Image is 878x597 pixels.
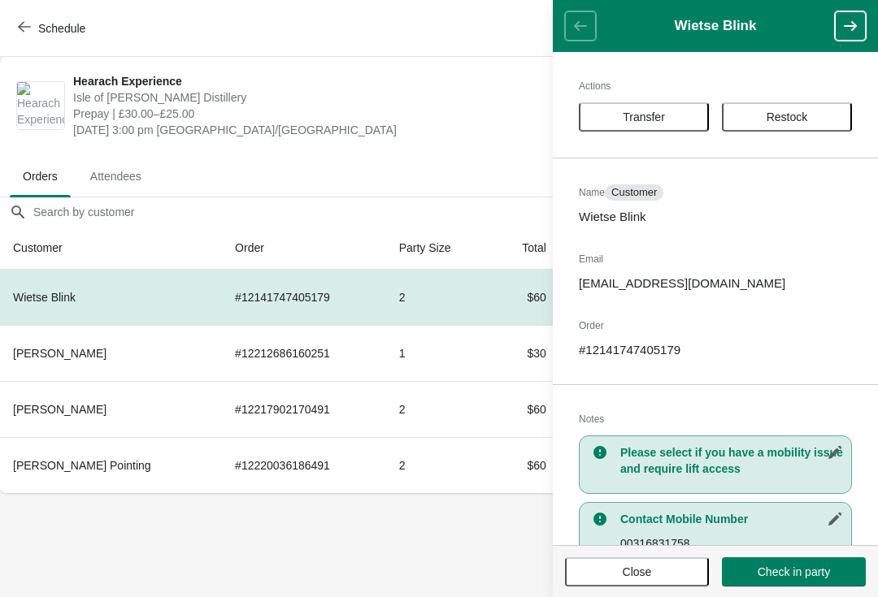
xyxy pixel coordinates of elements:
th: Party Size [386,227,492,270]
td: $60 [491,270,559,325]
td: $60 [491,437,559,493]
span: Wietse Blink [13,291,76,304]
input: Search by customer [33,197,878,227]
button: Close [565,557,709,586]
span: Isle of [PERSON_NAME] Distillery [73,89,572,106]
h2: Order [579,318,852,334]
p: 00316831758 [620,535,843,552]
p: [EMAIL_ADDRESS][DOMAIN_NAME] [579,275,852,292]
button: Transfer [579,102,709,132]
span: Schedule [38,22,85,35]
td: # 12220036186491 [222,437,386,493]
h3: Please select if you have a mobility issue and require lift access [620,444,843,477]
span: [DATE] 3:00 pm [GEOGRAPHIC_DATA]/[GEOGRAPHIC_DATA] [73,122,572,138]
td: $60 [491,381,559,437]
td: 1 [386,325,492,381]
span: Transfer [623,110,665,123]
h2: Name [579,184,852,201]
td: # 12141747405179 [222,270,386,325]
th: Total [491,227,559,270]
span: [PERSON_NAME] Pointing [13,459,151,472]
h2: Actions [579,78,852,94]
p: # 12141747405179 [579,342,852,358]
td: 2 [386,270,492,325]
td: # 12217902170491 [222,381,386,437]
h2: Email [579,251,852,267]
td: # 12212686160251 [222,325,386,381]
h2: Notes [579,411,852,427]
span: Attendees [77,162,154,191]
td: $30 [491,325,559,381]
button: Check in party [722,557,866,586]
span: Restock [767,110,808,123]
span: [PERSON_NAME] [13,403,106,416]
button: Restock [722,102,852,132]
img: Hearach Experience [17,82,64,129]
h1: Wietse Blink [596,18,835,34]
span: Hearach Experience [73,73,572,89]
span: [PERSON_NAME] [13,347,106,360]
span: Check in party [758,565,830,578]
th: Order [222,227,386,270]
p: Wietse Blink [579,209,852,225]
td: 2 [386,437,492,493]
button: Schedule [8,14,98,43]
td: 2 [386,381,492,437]
h3: Contact Mobile Number [620,511,843,527]
span: Close [623,565,652,578]
span: Customer [611,186,657,199]
span: Prepay | £30.00–£25.00 [73,106,572,122]
span: Orders [10,162,71,191]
